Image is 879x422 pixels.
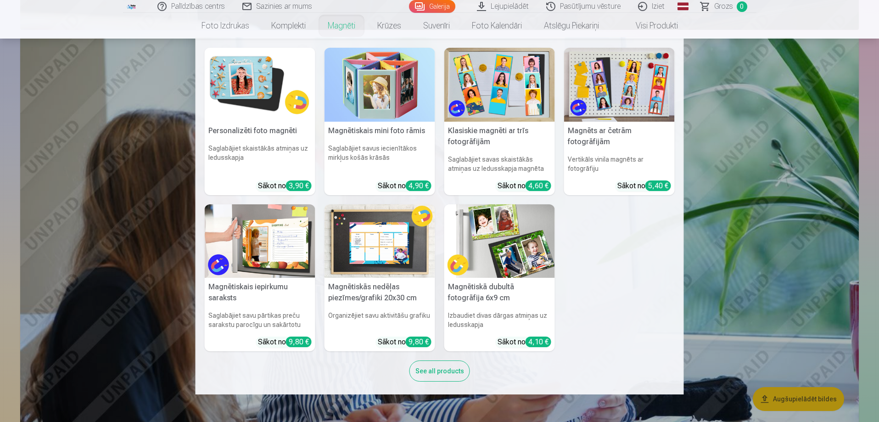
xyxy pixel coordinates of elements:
[406,180,431,191] div: 4,90 €
[325,48,435,195] a: Magnētiskais mini foto rāmisMagnētiskais mini foto rāmisSaglabājiet savus iecienītākos mirkļus ko...
[205,204,315,352] a: Magnētiskais iepirkumu sarakstsMagnētiskais iepirkumu sarakstsSaglabājiet savu pārtikas preču sar...
[412,13,461,39] a: Suvenīri
[444,204,555,352] a: Magnētiskā dubultā fotogrāfija 6x9 cmMagnētiskā dubultā fotogrāfija 6x9 cmIzbaudiet divas dārgas ...
[258,337,312,348] div: Sākot no
[444,48,555,122] img: Klasiskie magnēti ar trīs fotogrāfijām
[461,13,533,39] a: Foto kalendāri
[366,13,412,39] a: Krūzes
[260,13,317,39] a: Komplekti
[205,307,315,333] h6: Saglabājiet savu pārtikas preču sarakstu parocīgu un sakārtotu
[444,48,555,195] a: Klasiskie magnēti ar trīs fotogrāfijāmKlasiskie magnēti ar trīs fotogrāfijāmSaglabājiet savas ska...
[205,122,315,140] h5: Personalizēti foto magnēti
[325,307,435,333] h6: Organizējiet savu aktivitāšu grafiku
[533,13,610,39] a: Atslēgu piekariņi
[205,48,315,122] img: Personalizēti foto magnēti
[526,180,551,191] div: 4,60 €
[526,337,551,347] div: 4,10 €
[564,48,675,195] a: Magnēts ar četrām fotogrāfijāmMagnēts ar četrām fotogrāfijāmVertikāls vinila magnēts ar fotogrāfi...
[205,278,315,307] h5: Magnētiskais iepirkumu saraksts
[409,366,470,375] a: See all products
[444,151,555,177] h6: Saglabājiet savas skaistākās atmiņas uz ledusskapja magnēta
[737,1,747,12] span: 0
[378,180,431,191] div: Sākot no
[444,204,555,278] img: Magnētiskā dubultā fotogrāfija 6x9 cm
[127,4,137,9] img: /fa1
[406,337,431,347] div: 9,80 €
[205,48,315,195] a: Personalizēti foto magnētiPersonalizēti foto magnētiSaglabājiet skaistākās atmiņas uz ledusskapja...
[325,204,435,352] a: Magnētiskās nedēļas piezīmes/grafiki 20x30 cmMagnētiskās nedēļas piezīmes/grafiki 20x30 cmOrganiz...
[714,1,733,12] span: Grozs
[564,122,675,151] h5: Magnēts ar četrām fotogrāfijām
[564,151,675,177] h6: Vertikāls vinila magnēts ar fotogrāfiju
[498,180,551,191] div: Sākot no
[205,140,315,177] h6: Saglabājiet skaistākās atmiņas uz ledusskapja
[444,122,555,151] h5: Klasiskie magnēti ar trīs fotogrāfijām
[317,13,366,39] a: Magnēti
[258,180,312,191] div: Sākot no
[286,180,312,191] div: 3,90 €
[617,180,671,191] div: Sākot no
[645,180,671,191] div: 5,40 €
[444,307,555,333] h6: Izbaudiet divas dārgas atmiņas uz ledusskapja
[564,48,675,122] img: Magnēts ar četrām fotogrāfijām
[610,13,689,39] a: Visi produkti
[325,204,435,278] img: Magnētiskās nedēļas piezīmes/grafiki 20x30 cm
[325,48,435,122] img: Magnētiskais mini foto rāmis
[444,278,555,307] h5: Magnētiskā dubultā fotogrāfija 6x9 cm
[190,13,260,39] a: Foto izdrukas
[378,337,431,348] div: Sākot no
[205,204,315,278] img: Magnētiskais iepirkumu saraksts
[325,140,435,177] h6: Saglabājiet savus iecienītākos mirkļus košās krāsās
[498,337,551,348] div: Sākot no
[409,360,470,382] div: See all products
[325,122,435,140] h5: Magnētiskais mini foto rāmis
[325,278,435,307] h5: Magnētiskās nedēļas piezīmes/grafiki 20x30 cm
[286,337,312,347] div: 9,80 €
